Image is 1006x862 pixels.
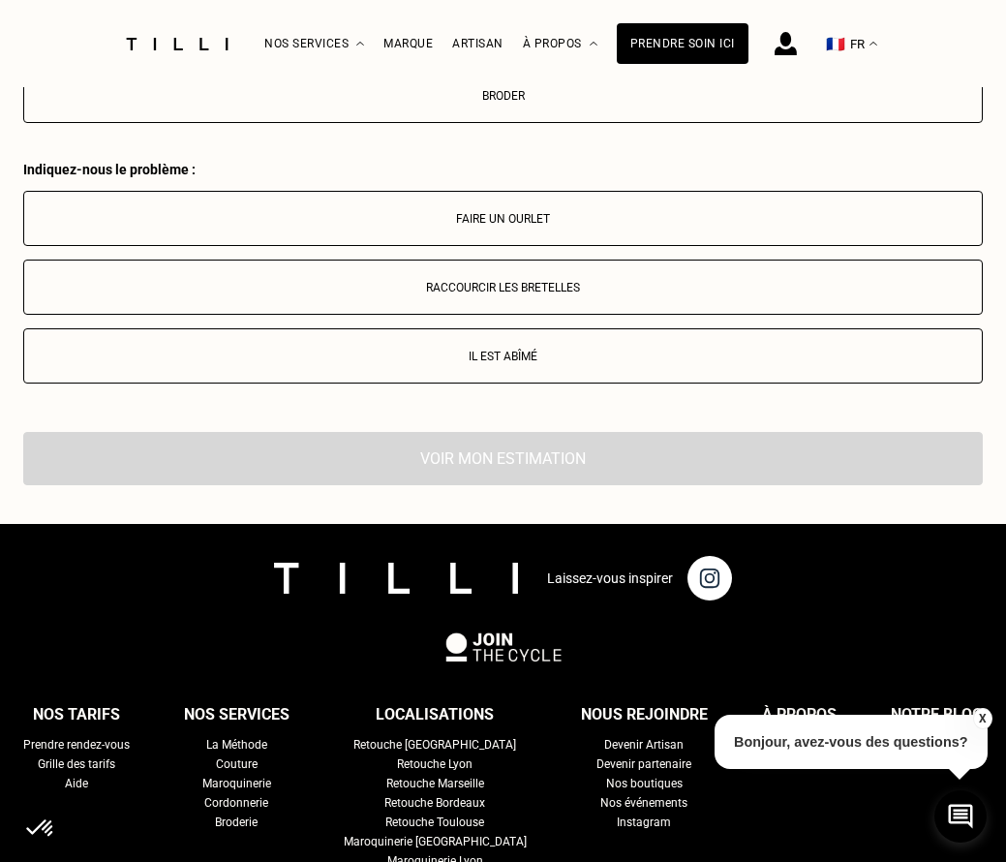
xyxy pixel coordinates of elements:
a: Marque [383,37,433,50]
p: Laissez-vous inspirer [547,570,673,586]
a: Retouche [GEOGRAPHIC_DATA] [353,735,516,754]
p: Bonjour, avez-vous des questions? [715,715,988,769]
div: Indiquez-nous le problème : [23,162,983,177]
a: Grille des tarifs [38,754,115,774]
a: Prendre rendez-vous [23,735,130,754]
a: Cordonnerie [204,793,268,813]
a: Artisan [452,37,503,50]
img: Menu déroulant à propos [590,42,597,46]
button: Il est abîmé [23,328,983,384]
a: Retouche Bordeaux [384,793,485,813]
a: Devenir partenaire [596,754,691,774]
img: logo Tilli [274,563,518,593]
div: Localisations [376,700,494,729]
a: Retouche Marseille [386,774,484,793]
a: Instagram [617,813,671,832]
img: Menu déroulant [356,42,364,46]
button: X [972,708,991,729]
a: Maroquinerie [GEOGRAPHIC_DATA] [344,832,527,851]
span: 🇫🇷 [826,35,845,53]
div: Nos services [264,1,364,87]
a: Retouche Toulouse [385,813,484,832]
a: Nos événements [600,793,687,813]
img: page instagram de Tilli une retoucherie à domicile [687,556,732,600]
a: Maroquinerie [202,774,271,793]
button: Broder [23,68,983,123]
a: Broderie [215,813,258,832]
a: Aide [65,774,88,793]
p: Raccourcir les bretelles [34,281,972,294]
p: Faire un ourlet [34,212,972,226]
div: Nous rejoindre [581,700,708,729]
img: menu déroulant [869,42,877,46]
img: Logo du service de couturière Tilli [119,38,235,50]
div: Nos services [184,700,290,729]
div: Nos tarifs [33,700,120,729]
a: Nos boutiques [606,774,683,793]
a: Retouche Lyon [397,754,473,774]
a: La Méthode [206,735,267,754]
p: Broder [34,89,972,103]
button: Raccourcir les bretelles [23,260,983,315]
p: Il est abîmé [34,350,972,363]
a: Prendre soin ici [617,23,748,64]
a: Couture [216,754,258,774]
img: logo Join The Cycle [445,632,562,662]
button: 🇫🇷 FR [816,1,887,87]
img: icône connexion [775,32,797,55]
button: Faire un ourlet [23,191,983,246]
a: Devenir Artisan [604,735,684,754]
div: À propos [523,1,597,87]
